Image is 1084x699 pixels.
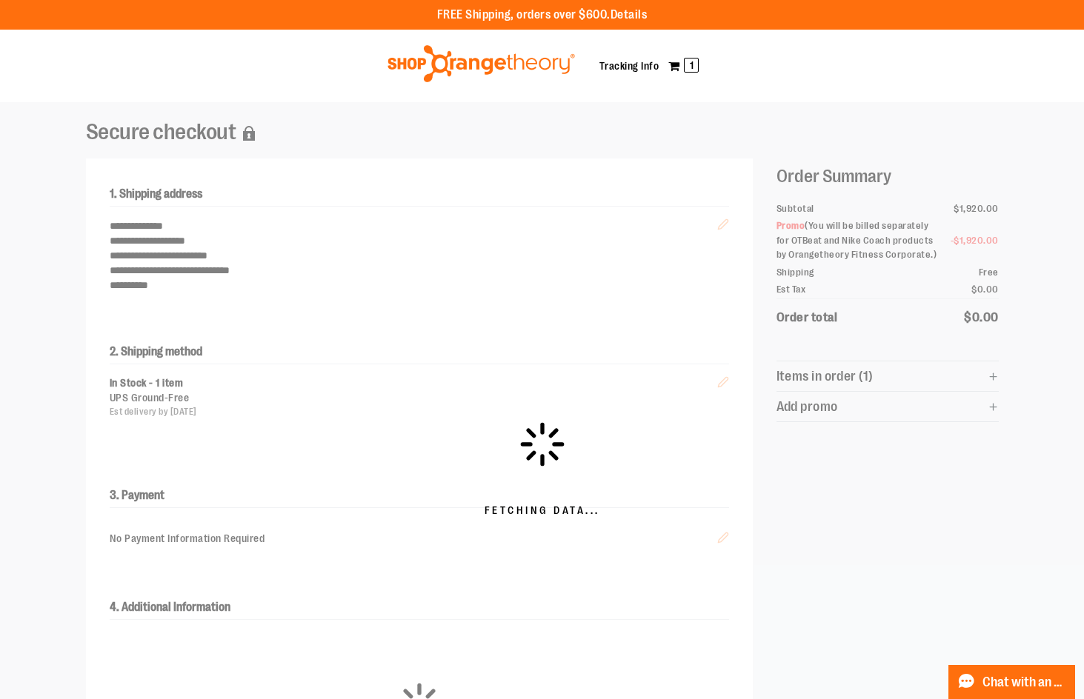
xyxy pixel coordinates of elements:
[611,8,648,21] a: Details
[948,665,1076,699] button: Chat with an Expert
[385,45,577,82] img: Shop Orangetheory
[437,7,648,24] p: FREE Shipping, orders over $600.
[485,504,600,518] span: Fetching Data...
[684,58,699,73] span: 1
[599,60,659,72] a: Tracking Info
[982,675,1066,689] span: Chat with an Expert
